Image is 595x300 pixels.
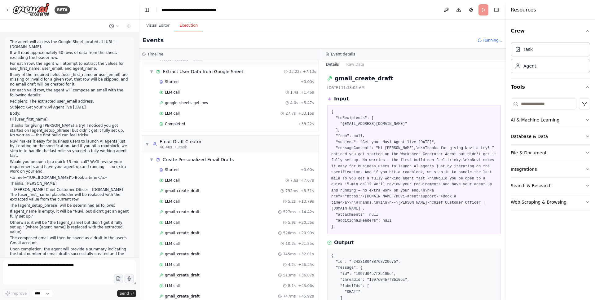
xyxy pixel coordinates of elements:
[165,273,200,278] span: gmail_create_draft
[10,51,129,60] p: It will read approximately 50 rows of data from the sheet, excluding the header row.
[10,247,129,262] p: Upon completion, the agent will provide a summary indicating the total number of email drafts suc...
[160,139,201,145] div: Email Draft Creator
[331,109,497,230] pre: { "toRecipients": [ "[EMAIL_ADDRESS][DOMAIN_NAME]" ], "from": null, "subject": "Get your Nuvi Age...
[285,111,296,116] span: 27.7s
[10,175,129,180] p: <a href="[URL][DOMAIN_NAME]"> Book a time </a>
[10,236,129,245] p: The composed email will then be saved as a draft in the user's Gmail account.
[165,90,180,95] span: LLM call
[301,167,314,172] span: + 0.00s
[298,231,314,236] span: + 20.99s
[298,241,314,246] span: + 31.25s
[523,63,536,69] div: Agent
[165,199,180,204] span: LLM call
[10,123,129,138] p: Thanks for giving [PERSON_NAME] a try! I noticed you got started on [agent_setup_phrase] but didn...
[289,69,302,74] span: 33.22s
[511,161,590,177] button: Integrations
[288,199,296,204] span: 5.2s
[117,290,136,297] button: Send
[511,22,590,40] button: Crew
[10,61,129,71] p: For each row, the agent will attempt to extract the values for user_first_name, user_email, and a...
[301,188,314,193] span: + 8.51s
[322,60,343,69] button: Details
[165,210,200,214] span: gmail_create_draft
[10,203,129,208] p: The [agent_setup_phrase] will be determined as follows:
[175,145,187,150] span: • 1 task
[298,199,314,204] span: + 13.79s
[148,52,163,57] h3: Timeline
[288,262,296,267] span: 4.2s
[10,111,129,116] p: Body:
[331,52,355,57] h3: Event details
[165,111,180,116] span: LLM call
[11,291,27,296] span: Improve
[511,117,559,123] div: AI & Machine Learning
[125,274,134,283] button: Click to speak your automation idea
[165,178,180,183] span: LLM call
[163,68,243,75] span: Extract User Data from Google Sheet
[10,209,129,219] p: If agent_name is empty, it will be "Nuvi, but didn’t get an agent fully set up."
[511,194,590,210] button: Web Scraping & Browsing
[165,262,180,267] span: LLM call
[165,121,185,126] span: Completed
[165,188,200,193] span: gmail_create_draft
[10,117,129,122] p: Hi [user_first_name],
[285,188,298,193] span: 732ms
[511,6,536,14] h4: Resources
[10,99,129,104] p: Recipient: The extracted user_email address.
[301,79,314,84] span: + 0.00s
[160,145,172,150] span: 40.40s
[288,283,296,288] span: 8.1s
[10,187,129,202] p: -- [PERSON_NAME] Chief Customer Officer | [DOMAIN_NAME] The [user_first_name] placeholder will be...
[165,294,200,299] span: gmail_create_draft
[511,40,590,78] div: Crew
[283,273,296,278] span: 513ms
[511,112,590,128] button: AI & Machine Learning
[334,95,349,103] h3: Input
[107,22,121,30] button: Switch to previous chat
[165,167,178,172] span: Started
[283,210,296,214] span: 527ms
[141,19,174,32] button: Visual Editor
[301,100,314,105] span: + 5.47s
[298,111,314,116] span: + 33.16s
[523,46,533,52] div: Task
[143,36,164,45] h2: Events
[114,274,123,283] button: Upload files
[301,90,314,95] span: + 1.46s
[143,6,151,14] button: Hide left sidebar
[335,74,393,83] h2: gmail_create_draft
[174,19,203,32] button: Execution
[10,88,129,98] p: For each valid row, the agent will compose an email with the following details:
[161,7,231,13] nav: breadcrumb
[511,128,590,144] button: Database & Data
[511,96,590,215] div: Tools
[301,178,314,183] span: + 7.67s
[120,291,129,296] span: Send
[298,252,314,257] span: + 32.01s
[165,231,200,236] span: gmail_create_draft
[327,85,501,90] div: [DATE] 11:38:05 AM
[12,3,50,17] img: Logo
[145,142,149,147] span: ▼
[290,178,298,183] span: 7.6s
[288,220,296,225] span: 5.9s
[290,90,298,95] span: 1.4s
[511,150,547,156] div: File & Document
[298,262,314,267] span: + 36.35s
[303,69,316,74] span: + 7.13s
[483,38,502,43] span: Running...
[511,166,537,172] div: Integrations
[163,157,234,163] span: Create Personalized Email Drafts
[492,6,501,14] button: Hide right sidebar
[165,100,208,105] span: google_sheets_get_row
[298,121,314,126] span: + 33.22s
[334,239,354,246] h3: Output
[165,220,180,225] span: LLM call
[165,252,200,257] span: gmail_create_draft
[298,294,314,299] span: + 45.92s
[511,183,552,189] div: Search & Research
[298,220,314,225] span: + 20.36s
[124,22,134,30] button: Start a new chat
[283,252,296,257] span: 745ms
[298,283,314,288] span: + 45.06s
